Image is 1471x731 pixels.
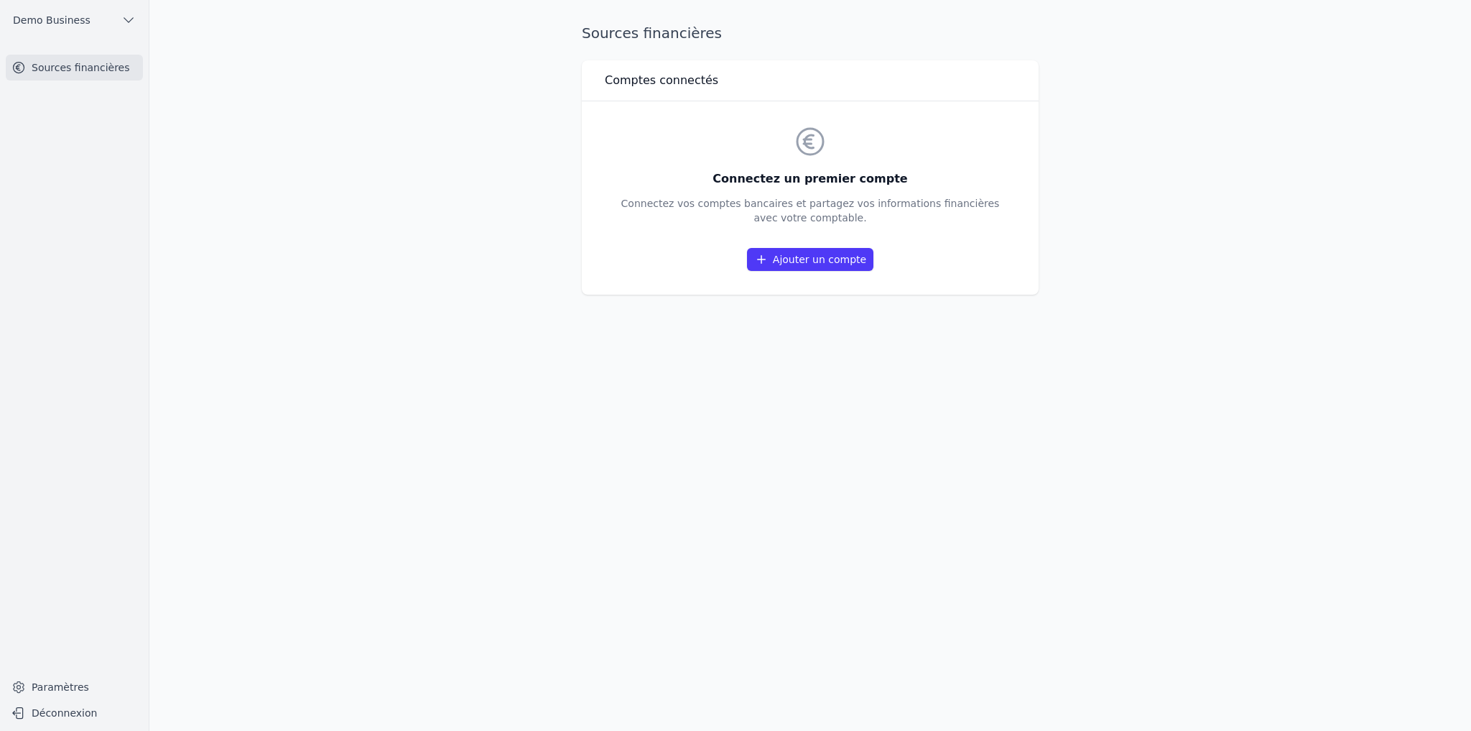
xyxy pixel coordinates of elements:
a: Sources financières [6,55,143,81]
span: Demo Business [13,13,91,27]
button: Demo Business [6,9,143,32]
h3: Connectez un premier compte [621,170,1000,188]
p: Connectez vos comptes bancaires et partagez vos informations financières avec votre comptable. [621,196,1000,225]
h3: Comptes connectés [605,72,718,89]
a: Ajouter un compte [747,248,873,271]
h1: Sources financières [582,23,722,43]
button: Déconnexion [6,702,143,725]
a: Paramètres [6,676,143,699]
